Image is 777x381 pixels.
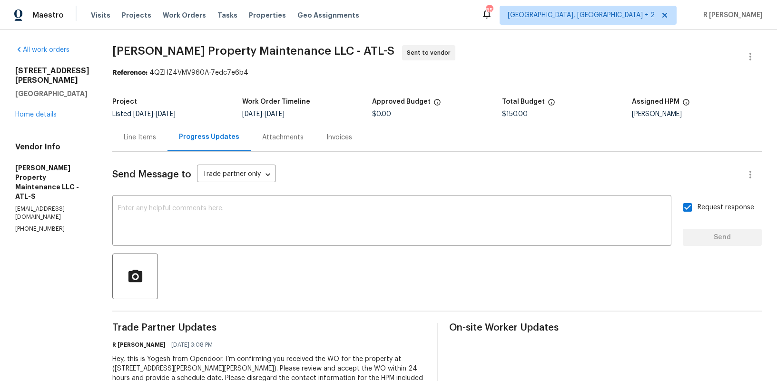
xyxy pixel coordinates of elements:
[133,111,153,117] span: [DATE]
[632,111,762,117] div: [PERSON_NAME]
[502,98,545,105] h5: Total Budget
[15,66,89,85] h2: [STREET_ADDRESS][PERSON_NAME]
[15,225,89,233] p: [PHONE_NUMBER]
[15,142,89,152] h4: Vendor Info
[163,10,206,20] span: Work Orders
[698,203,754,213] span: Request response
[15,111,57,118] a: Home details
[249,10,286,20] span: Properties
[682,98,690,111] span: The hpm assigned to this work order.
[112,323,425,332] span: Trade Partner Updates
[91,10,110,20] span: Visits
[486,6,492,15] div: 85
[15,163,89,201] h5: [PERSON_NAME] Property Maintenance LLC - ATL-S
[297,10,359,20] span: Geo Assignments
[502,111,528,117] span: $150.00
[112,98,137,105] h5: Project
[15,47,69,53] a: All work orders
[433,98,441,111] span: The total cost of line items that have been approved by both Opendoor and the Trade Partner. This...
[262,133,304,142] div: Attachments
[242,111,262,117] span: [DATE]
[15,89,89,98] h5: [GEOGRAPHIC_DATA]
[112,68,762,78] div: 4QZHZ4VMV960A-7edc7e6b4
[372,98,431,105] h5: Approved Budget
[242,111,285,117] span: -
[112,170,191,179] span: Send Message to
[407,48,454,58] span: Sent to vendor
[265,111,285,117] span: [DATE]
[32,10,64,20] span: Maestro
[122,10,151,20] span: Projects
[179,132,239,142] div: Progress Updates
[242,98,310,105] h5: Work Order Timeline
[372,111,391,117] span: $0.00
[548,98,555,111] span: The total cost of line items that have been proposed by Opendoor. This sum includes line items th...
[217,12,237,19] span: Tasks
[156,111,176,117] span: [DATE]
[112,45,394,57] span: [PERSON_NAME] Property Maintenance LLC - ATL-S
[15,205,89,221] p: [EMAIL_ADDRESS][DOMAIN_NAME]
[508,10,655,20] span: [GEOGRAPHIC_DATA], [GEOGRAPHIC_DATA] + 2
[124,133,156,142] div: Line Items
[699,10,763,20] span: R [PERSON_NAME]
[449,323,762,332] span: On-site Worker Updates
[112,69,148,76] b: Reference:
[197,167,276,183] div: Trade partner only
[112,111,176,117] span: Listed
[133,111,176,117] span: -
[171,340,213,350] span: [DATE] 3:08 PM
[326,133,352,142] div: Invoices
[632,98,679,105] h5: Assigned HPM
[112,340,166,350] h6: R [PERSON_NAME]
